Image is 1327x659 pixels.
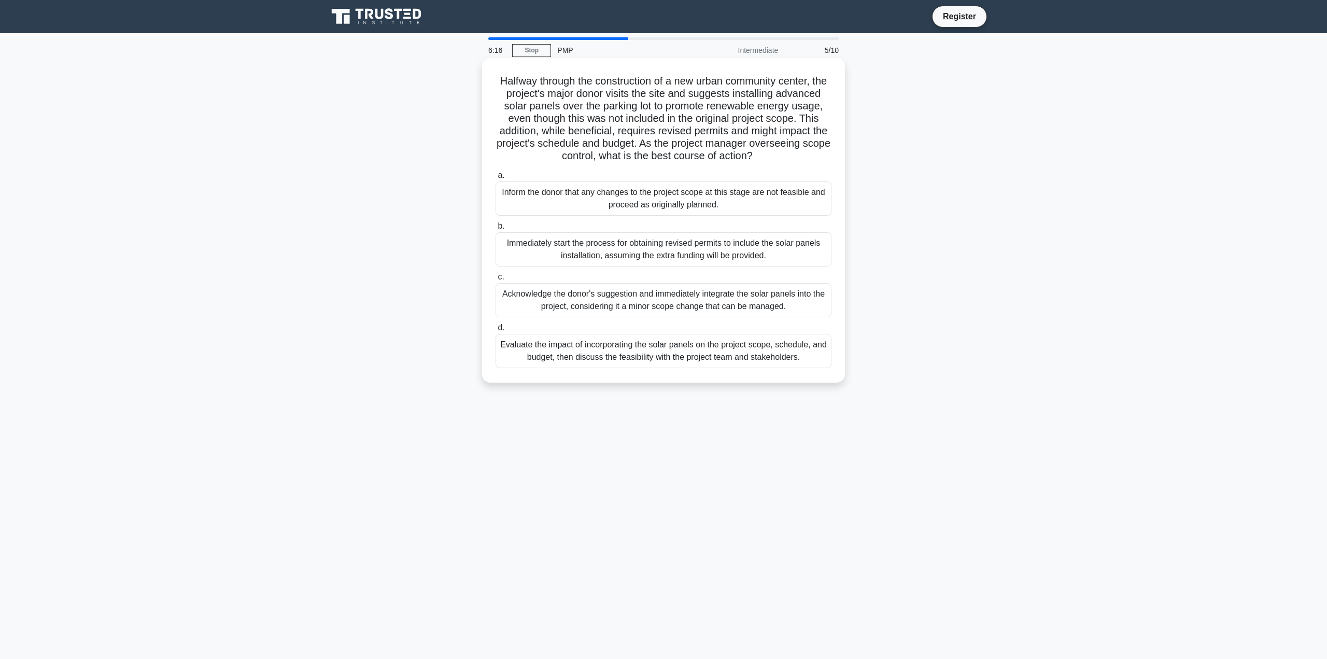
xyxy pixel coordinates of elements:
div: Evaluate the impact of incorporating the solar panels on the project scope, schedule, and budget,... [496,334,831,368]
span: d. [498,323,504,332]
span: b. [498,221,504,230]
div: Intermediate [694,40,784,61]
span: c. [498,272,504,281]
span: a. [498,171,504,179]
div: Inform the donor that any changes to the project scope at this stage are not feasible and proceed... [496,181,831,216]
div: Acknowledge the donor's suggestion and immediately integrate the solar panels into the project, c... [496,283,831,317]
div: PMP [551,40,694,61]
div: Immediately start the process for obtaining revised permits to include the solar panels installat... [496,232,831,267]
div: 5/10 [784,40,845,61]
a: Register [937,10,982,23]
h5: Halfway through the construction of a new urban community center, the project's major donor visit... [495,75,832,163]
a: Stop [512,44,551,57]
div: 6:16 [482,40,512,61]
